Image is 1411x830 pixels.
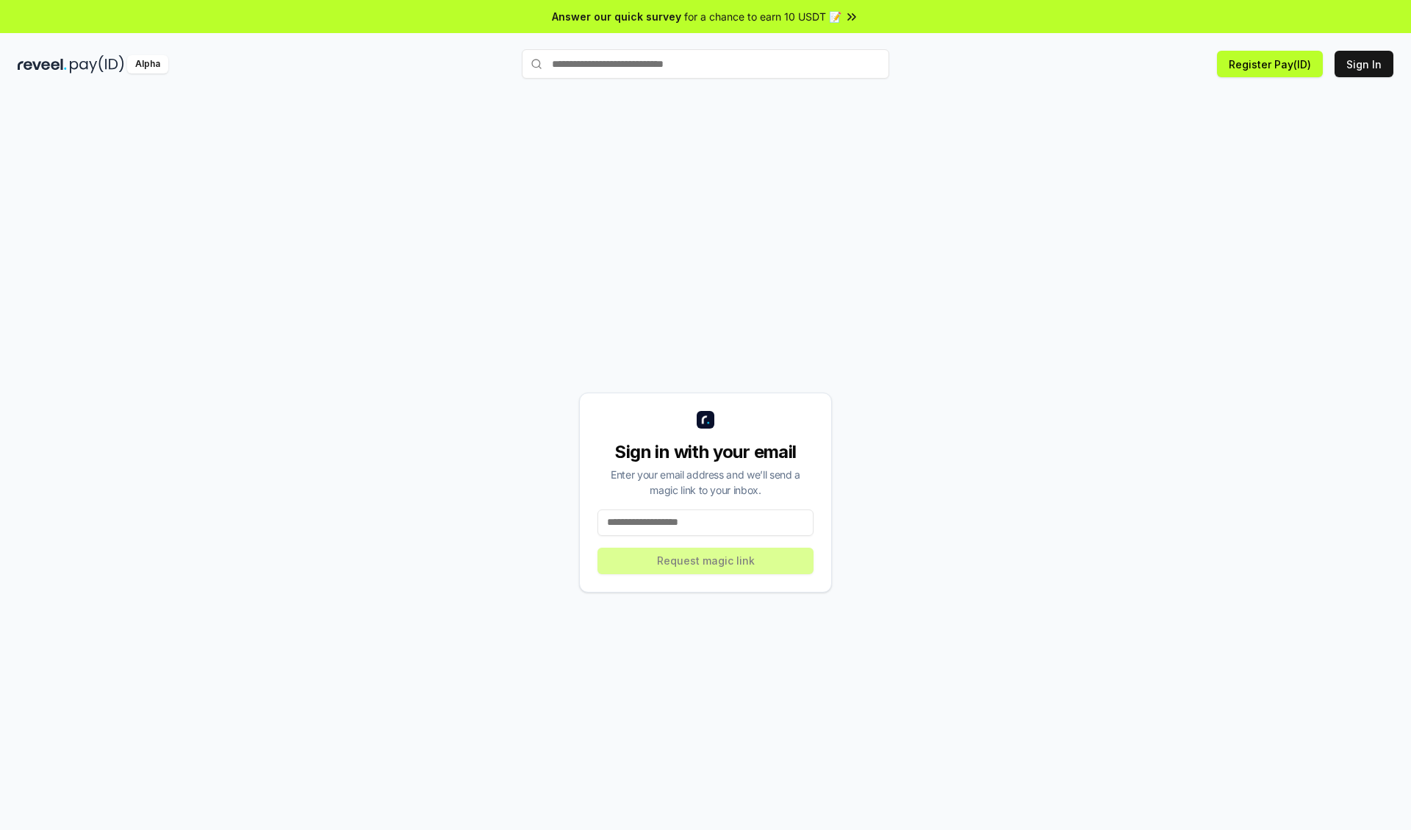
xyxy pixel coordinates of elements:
span: Answer our quick survey [552,9,681,24]
div: Enter your email address and we’ll send a magic link to your inbox. [597,467,814,498]
img: logo_small [697,411,714,429]
div: Alpha [127,55,168,74]
button: Register Pay(ID) [1217,51,1323,77]
img: reveel_dark [18,55,67,74]
button: Sign In [1335,51,1393,77]
div: Sign in with your email [597,440,814,464]
img: pay_id [70,55,124,74]
span: for a chance to earn 10 USDT 📝 [684,9,841,24]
